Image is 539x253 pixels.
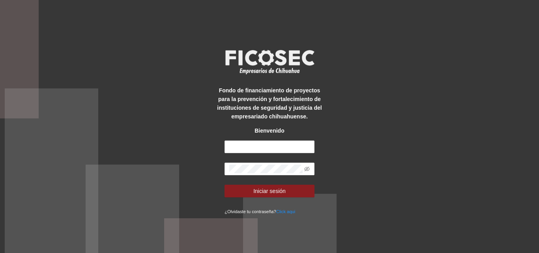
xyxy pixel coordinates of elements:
a: Click aqui [276,209,296,214]
strong: Fondo de financiamiento de proyectos para la prevención y fortalecimiento de instituciones de seg... [217,87,322,120]
small: ¿Olvidaste tu contraseña? [225,209,295,214]
span: Iniciar sesión [253,187,286,195]
span: eye-invisible [304,166,310,172]
button: Iniciar sesión [225,185,314,197]
strong: Bienvenido [255,127,284,134]
img: logo [220,47,319,77]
